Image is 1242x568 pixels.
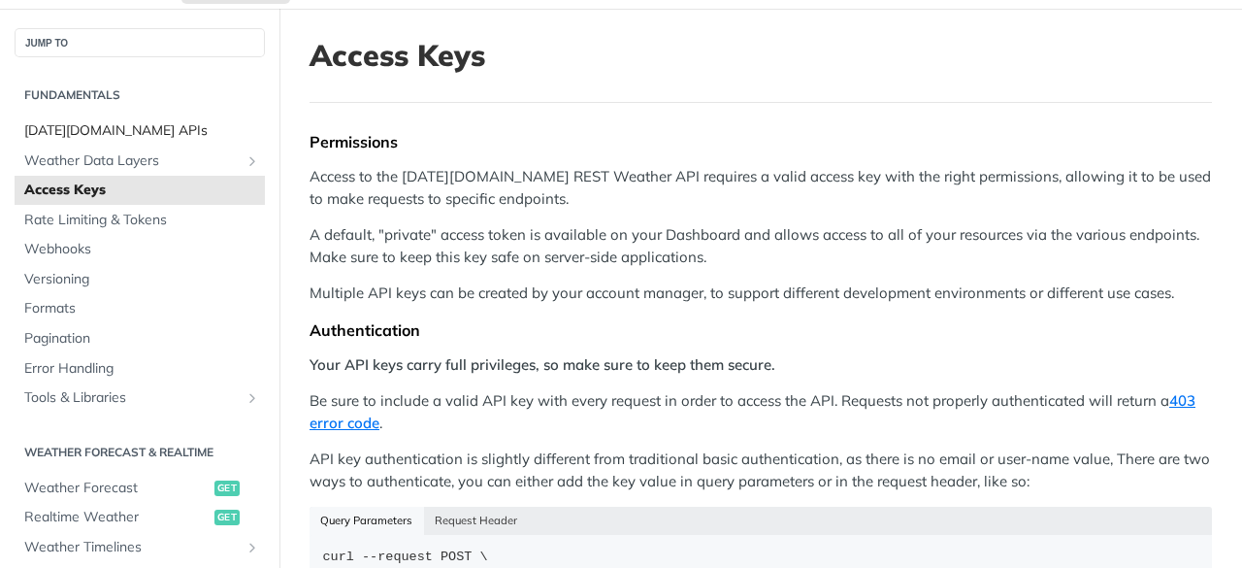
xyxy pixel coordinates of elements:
span: Weather Forecast [24,479,210,498]
span: Access Keys [24,181,260,200]
span: [DATE][DOMAIN_NAME] APIs [24,121,260,141]
p: Access to the [DATE][DOMAIN_NAME] REST Weather API requires a valid access key with the right per... [310,166,1212,210]
div: Authentication [310,320,1212,340]
span: Realtime Weather [24,508,210,527]
button: Show subpages for Tools & Libraries [245,390,260,406]
span: get [214,510,240,525]
strong: Your API keys carry full privileges, so make sure to keep them secure. [310,355,775,374]
p: API key authentication is slightly different from traditional basic authentication, as there is n... [310,449,1212,492]
button: Request Header [424,507,529,534]
p: Multiple API keys can be created by your account manager, to support different development enviro... [310,283,1212,305]
span: Versioning [24,270,260,289]
h2: Weather Forecast & realtime [15,444,265,461]
a: Webhooks [15,235,265,264]
a: Realtime Weatherget [15,503,265,532]
span: Weather Data Layers [24,151,240,171]
button: JUMP TO [15,28,265,57]
span: Error Handling [24,359,260,379]
a: Pagination [15,324,265,353]
span: Pagination [24,329,260,349]
span: Rate Limiting & Tokens [24,211,260,230]
a: Access Keys [15,176,265,205]
span: get [214,481,240,496]
button: Show subpages for Weather Data Layers [245,153,260,169]
a: Weather Forecastget [15,474,265,503]
a: 403 error code [310,391,1195,432]
a: Formats [15,294,265,323]
a: Error Handling [15,354,265,384]
a: Weather Data LayersShow subpages for Weather Data Layers [15,147,265,176]
a: Tools & LibrariesShow subpages for Tools & Libraries [15,384,265,413]
h1: Access Keys [310,38,1212,73]
a: Rate Limiting & Tokens [15,206,265,235]
span: Tools & Libraries [24,388,240,408]
span: Formats [24,299,260,318]
p: Be sure to include a valid API key with every request in order to access the API. Requests not pr... [310,390,1212,434]
span: Webhooks [24,240,260,259]
h2: Fundamentals [15,86,265,104]
div: Permissions [310,132,1212,151]
a: Versioning [15,265,265,294]
a: [DATE][DOMAIN_NAME] APIs [15,117,265,146]
span: Weather Timelines [24,538,240,557]
p: A default, "private" access token is available on your Dashboard and allows access to all of your... [310,224,1212,268]
button: Show subpages for Weather Timelines [245,540,260,555]
a: Weather TimelinesShow subpages for Weather Timelines [15,533,265,562]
